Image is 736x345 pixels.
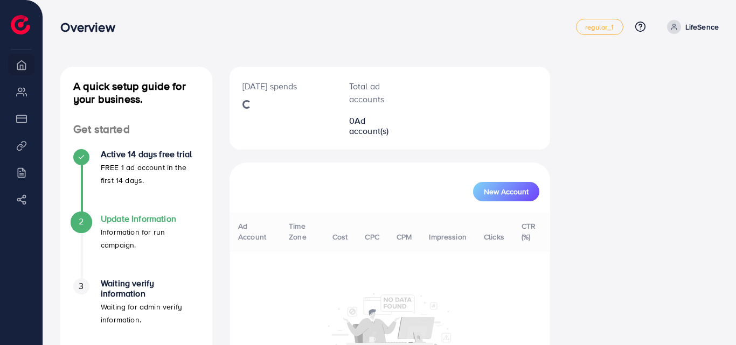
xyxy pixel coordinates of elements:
span: New Account [484,188,529,195]
p: Total ad accounts [349,80,404,105]
li: Waiting verify information [60,278,212,343]
button: New Account [473,182,539,201]
img: logo [11,15,30,34]
h4: A quick setup guide for your business. [60,80,212,105]
h4: Active 14 days free trial [101,149,199,159]
h2: 0 [349,116,404,136]
a: regular_1 [576,19,623,35]
li: Active 14 days free trial [60,149,212,214]
span: 3 [79,280,84,292]
h3: Overview [60,19,123,35]
a: LifeSence [663,20,719,34]
li: Update Information [60,214,212,278]
p: [DATE] spends [242,80,323,93]
p: Information for run campaign. [101,226,199,251]
h4: Waiting verify information [101,278,199,299]
span: Ad account(s) [349,115,389,137]
h4: Update Information [101,214,199,224]
p: LifeSence [685,20,719,33]
h4: Get started [60,123,212,136]
p: Waiting for admin verify information. [101,300,199,326]
span: 2 [79,215,84,228]
span: regular_1 [585,24,614,31]
p: FREE 1 ad account in the first 14 days. [101,161,199,187]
